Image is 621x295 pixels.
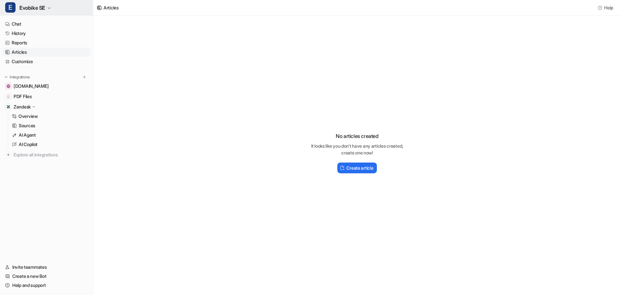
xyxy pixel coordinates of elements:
[3,57,90,66] a: Customize
[3,82,90,91] a: www.evobike.se[DOMAIN_NAME]
[305,132,409,140] h3: No articles created
[14,150,88,160] span: Explore all integrations
[3,74,32,80] button: Integrations
[3,150,90,159] a: Explore all integrations
[9,140,90,149] a: AI Copilot
[9,130,90,140] a: AI Agent
[5,152,12,158] img: explore all integrations
[9,112,90,121] a: Overview
[14,83,49,89] span: [DOMAIN_NAME]
[596,3,616,12] button: Help
[4,75,8,79] img: expand menu
[305,142,409,156] p: It looks like you don't have any articles created, create one now!
[9,121,90,130] a: Sources
[3,38,90,47] a: Reports
[3,92,90,101] a: PDF FilesPDF Files
[3,272,90,281] a: Create a new Bot
[3,263,90,272] a: Invite teammates
[6,84,10,88] img: www.evobike.se
[18,113,38,119] p: Overview
[6,95,10,98] img: PDF Files
[346,165,373,171] h2: Create article
[19,132,36,138] p: AI Agent
[14,93,32,100] span: PDF Files
[19,3,45,12] span: Evobike SE
[3,29,90,38] a: History
[19,141,38,148] p: AI Copilot
[10,74,30,80] p: Integrations
[14,104,31,110] p: Zendesk
[82,75,87,79] img: menu_add.svg
[3,19,90,28] a: Chat
[19,122,35,129] p: Sources
[5,2,16,13] span: E
[3,281,90,290] a: Help and support
[337,163,376,173] button: Create article
[103,4,119,11] div: Articles
[6,105,10,109] img: Zendesk
[3,48,90,57] a: Articles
